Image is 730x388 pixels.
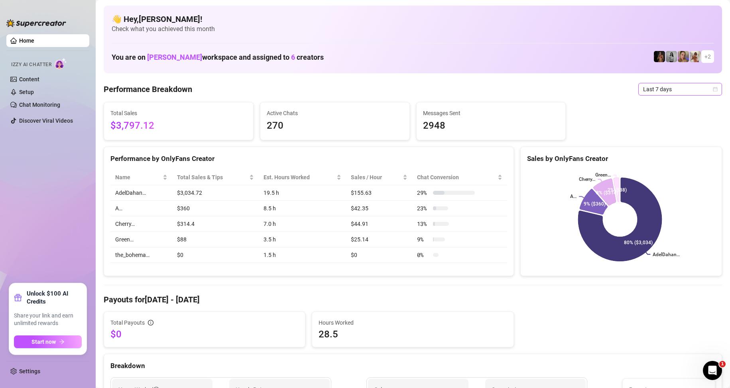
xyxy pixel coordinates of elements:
span: 9 % [417,235,430,244]
td: 3.5 h [259,232,346,247]
div: Est. Hours Worked [264,173,335,182]
th: Total Sales & Tips [172,170,259,185]
h4: 👋 Hey, [PERSON_NAME] ! [112,14,714,25]
strong: Unlock $100 AI Credits [27,290,82,306]
img: Cherry [678,51,689,62]
div: Performance by OnlyFans Creator [110,153,507,164]
text: A… [570,194,577,200]
td: $0 [346,247,412,263]
a: Content [19,76,39,82]
a: Home [19,37,34,44]
text: Cherry… [578,176,595,182]
td: Green… [110,232,172,247]
img: the_bohema [654,51,665,62]
th: Sales / Hour [346,170,412,185]
span: Hours Worked [319,318,507,327]
span: info-circle [148,320,153,325]
span: Total Sales & Tips [177,173,248,182]
td: 1.5 h [259,247,346,263]
span: arrow-right [59,339,65,345]
td: AdelDahan… [110,185,172,201]
span: 0 % [417,251,430,259]
td: $44.91 [346,216,412,232]
span: 1 [719,361,726,367]
img: Green [690,51,701,62]
span: gift [14,294,22,302]
span: Total Sales [110,109,247,118]
h4: Payouts for [DATE] - [DATE] [104,294,722,305]
td: Cherry… [110,216,172,232]
span: Messages Sent [423,109,559,118]
span: 29 % [417,188,430,197]
span: Last 7 days [643,83,717,95]
span: Chat Conversion [417,173,496,182]
div: Breakdown [110,361,715,371]
span: 13 % [417,219,430,228]
span: Izzy AI Chatter [11,61,51,69]
td: $88 [172,232,259,247]
a: Discover Viral Videos [19,118,73,124]
img: A [666,51,677,62]
img: AI Chatter [55,58,67,69]
a: Setup [19,89,34,95]
div: Sales by OnlyFans Creator [527,153,715,164]
span: 6 [291,53,295,61]
span: Start now [31,339,56,345]
iframe: Intercom live chat [703,361,722,380]
td: $0 [172,247,259,263]
span: 270 [267,118,403,133]
td: $155.63 [346,185,412,201]
span: [PERSON_NAME] [147,53,202,61]
span: + 2 [704,52,711,61]
text: AdelDahan… [653,252,680,257]
td: $42.35 [346,201,412,216]
span: Active Chats [267,109,403,118]
span: $3,797.12 [110,118,247,133]
td: the_bohema… [110,247,172,263]
span: $0 [110,328,299,341]
img: logo-BBDzfeDw.svg [6,19,66,27]
button: Start nowarrow-right [14,335,82,348]
td: 8.5 h [259,201,346,216]
td: $360 [172,201,259,216]
span: 23 % [417,204,430,213]
span: 28.5 [319,328,507,341]
h4: Performance Breakdown [104,84,192,95]
span: Total Payouts [110,318,145,327]
span: 2948 [423,118,559,133]
td: $25.14 [346,232,412,247]
span: Share your link and earn unlimited rewards [14,312,82,327]
td: A… [110,201,172,216]
a: Chat Monitoring [19,102,60,108]
th: Name [110,170,172,185]
text: Green… [595,172,611,178]
td: 19.5 h [259,185,346,201]
h1: You are on workspace and assigned to creators [112,53,324,62]
th: Chat Conversion [412,170,507,185]
a: Settings [19,368,40,374]
span: Name [115,173,161,182]
span: calendar [713,87,718,92]
span: Sales / Hour [351,173,401,182]
td: 7.0 h [259,216,346,232]
span: Check what you achieved this month [112,25,714,33]
td: $314.4 [172,216,259,232]
td: $3,034.72 [172,185,259,201]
